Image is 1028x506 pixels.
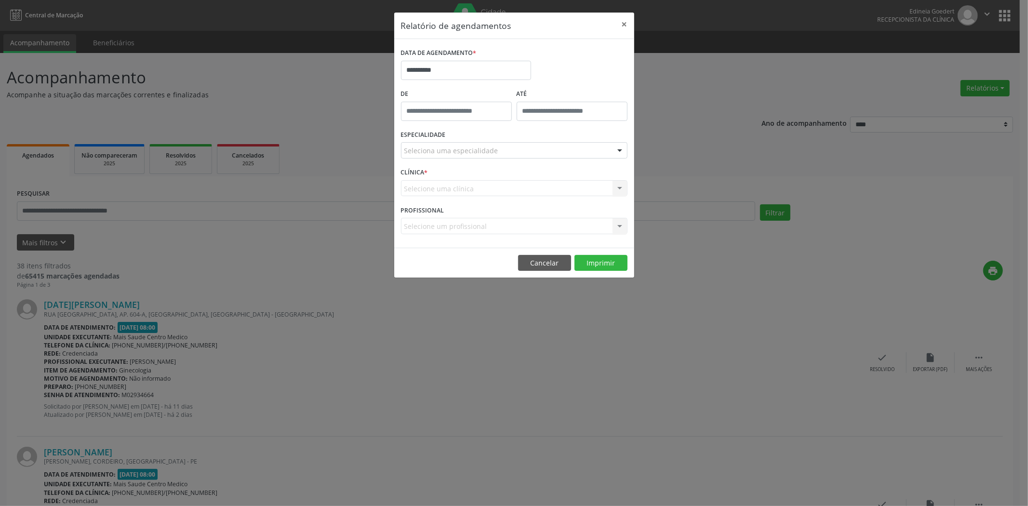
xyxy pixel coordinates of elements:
label: CLÍNICA [401,165,428,180]
button: Cancelar [518,255,571,271]
label: PROFISSIONAL [401,203,444,218]
button: Imprimir [574,255,627,271]
button: Close [615,13,634,36]
label: ESPECIALIDADE [401,128,446,143]
h5: Relatório de agendamentos [401,19,511,32]
span: Seleciona uma especialidade [404,146,498,156]
label: ATÉ [517,87,627,102]
label: De [401,87,512,102]
label: DATA DE AGENDAMENTO [401,46,477,61]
